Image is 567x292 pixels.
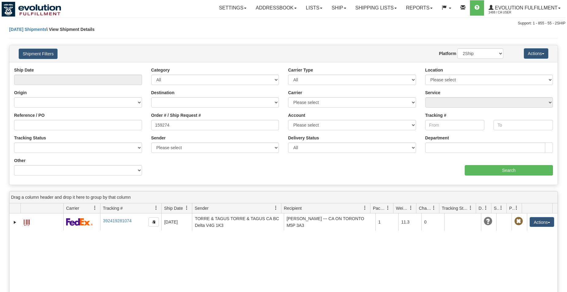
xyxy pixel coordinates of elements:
[511,203,522,213] a: Pickup Status filter column settings
[494,120,553,130] input: To
[479,205,484,211] span: Delivery Status
[24,217,30,227] a: Label
[425,67,443,73] label: Location
[284,213,376,231] td: [PERSON_NAME] --- CA ON TORONTO M5P 3A3
[19,49,58,59] button: Shipment Filters
[484,0,565,16] a: Evolution Fulfillment 1488 / CA User
[151,67,170,73] label: Category
[484,217,492,226] span: Unknown
[494,5,558,10] span: Evolution Fulfillment
[429,203,439,213] a: Charge filter column settings
[14,67,34,73] label: Ship Date
[90,203,100,213] a: Carrier filter column settings
[419,205,432,211] span: Charge
[530,217,554,227] button: Actions
[14,157,25,164] label: Other
[14,135,46,141] label: Tracking Status
[421,213,444,231] td: 0
[442,205,468,211] span: Tracking Status
[148,217,159,227] button: Copy to clipboard
[151,112,201,118] label: Order # / Ship Request #
[271,203,281,213] a: Sender filter column settings
[514,217,523,226] span: Pickup Not Assigned
[401,0,437,16] a: Reports
[425,90,441,96] label: Service
[553,115,566,177] iframe: chat widget
[284,205,302,211] span: Recipient
[288,90,302,96] label: Carrier
[9,27,47,32] a: [DATE] Shipments
[214,0,251,16] a: Settings
[465,165,553,176] input: Search
[439,50,456,57] label: Platform
[66,205,79,211] span: Carrier
[373,205,386,211] span: Packages
[425,135,449,141] label: Department
[12,219,18,225] a: Expand
[151,203,161,213] a: Tracking # filter column settings
[327,0,351,16] a: Ship
[9,191,558,203] div: grid grouping header
[161,213,192,231] td: [DATE]
[489,9,535,16] span: 1488 / CA User
[66,218,93,226] img: 2 - FedEx Express®
[406,203,416,213] a: Weight filter column settings
[398,213,421,231] td: 11.3
[288,112,305,118] label: Account
[375,213,398,231] td: 1
[103,218,131,223] a: 392419281074
[151,90,175,96] label: Destination
[192,213,284,231] td: TORRE & TAGUS TORRE & TAGUS CA BC Delta V4G 1K3
[47,27,95,32] span: \ View Shipment Details
[164,205,183,211] span: Ship Date
[496,203,506,213] a: Shipment Issues filter column settings
[383,203,393,213] a: Packages filter column settings
[288,135,319,141] label: Delivery Status
[360,203,370,213] a: Recipient filter column settings
[481,203,491,213] a: Delivery Status filter column settings
[425,120,485,130] input: From
[351,0,401,16] a: Shipping lists
[195,205,208,211] span: Sender
[2,21,565,26] div: Support: 1 - 855 - 55 - 2SHIP
[465,203,476,213] a: Tracking Status filter column settings
[14,90,27,96] label: Origin
[509,205,514,211] span: Pickup Status
[494,205,499,211] span: Shipment Issues
[2,2,61,17] img: logo1488.jpg
[396,205,409,211] span: Weight
[103,205,123,211] span: Tracking #
[524,48,548,59] button: Actions
[14,112,45,118] label: Reference / PO
[182,203,192,213] a: Ship Date filter column settings
[151,135,166,141] label: Sender
[251,0,301,16] a: Addressbook
[288,67,313,73] label: Carrier Type
[301,0,327,16] a: Lists
[425,112,446,118] label: Tracking #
